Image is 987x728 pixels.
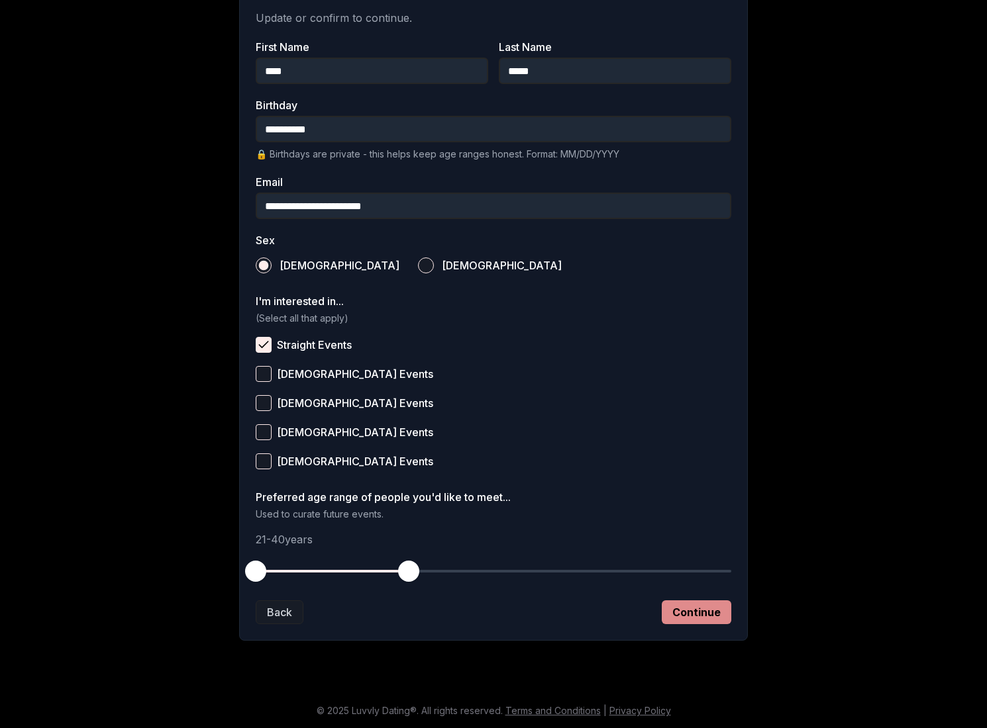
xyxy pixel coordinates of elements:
button: [DEMOGRAPHIC_DATA] [256,257,272,273]
label: First Name [256,42,488,52]
span: [DEMOGRAPHIC_DATA] Events [277,398,433,408]
label: Last Name [499,42,731,52]
button: [DEMOGRAPHIC_DATA] Events [256,453,272,469]
p: 🔒 Birthdays are private - this helps keep age ranges honest. Format: MM/DD/YYYY [256,148,731,161]
button: Back [256,600,303,624]
label: Preferred age range of people you'd like to meet... [256,492,731,502]
button: [DEMOGRAPHIC_DATA] [418,257,434,273]
p: 21 - 40 years [256,531,731,547]
button: Continue [662,600,731,624]
span: Straight Events [277,340,352,350]
button: Straight Events [256,337,272,353]
p: (Select all that apply) [256,312,731,325]
p: Used to curate future events. [256,508,731,521]
label: Sex [256,235,731,246]
span: [DEMOGRAPHIC_DATA] [442,260,562,271]
a: Privacy Policy [609,705,671,716]
span: [DEMOGRAPHIC_DATA] Events [277,456,433,467]
label: Birthday [256,100,731,111]
button: [DEMOGRAPHIC_DATA] Events [256,366,272,382]
span: [DEMOGRAPHIC_DATA] [280,260,399,271]
label: I'm interested in... [256,296,731,306]
span: | [603,705,607,716]
label: Email [256,177,731,187]
button: [DEMOGRAPHIC_DATA] Events [256,395,272,411]
span: [DEMOGRAPHIC_DATA] Events [277,427,433,437]
button: [DEMOGRAPHIC_DATA] Events [256,424,272,440]
span: [DEMOGRAPHIC_DATA] Events [277,369,433,379]
a: Terms and Conditions [505,705,601,716]
p: Update or confirm to continue. [256,10,731,26]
